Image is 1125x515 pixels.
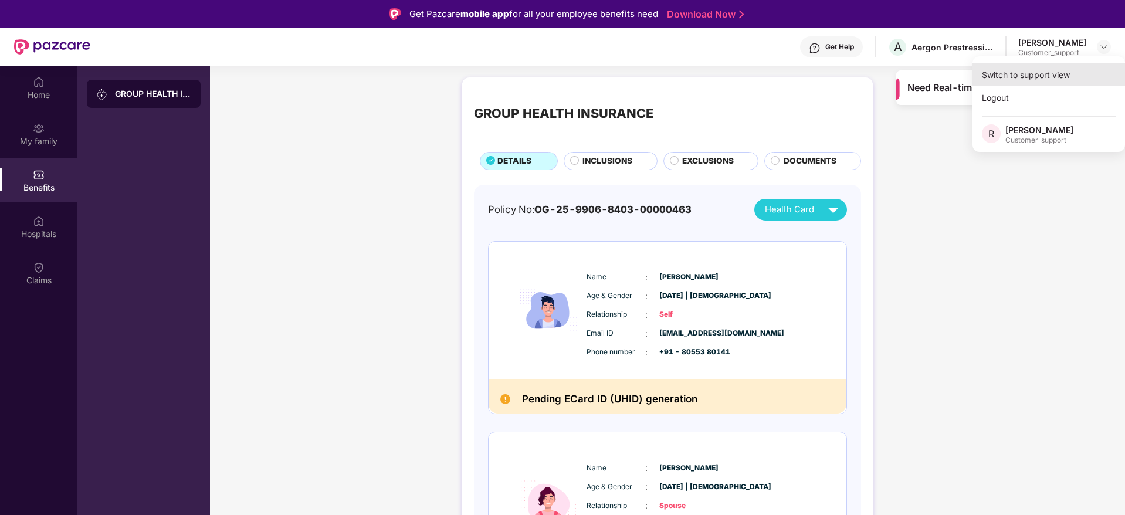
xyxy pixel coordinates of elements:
img: svg+xml;base64,PHN2ZyBpZD0iSGVscC0zMngzMiIgeG1sbnM9Imh0dHA6Ly93d3cudzMub3JnLzIwMDAvc3ZnIiB3aWR0aD... [809,42,821,54]
img: svg+xml;base64,PHN2ZyBpZD0iSG9tZSIgeG1sbnM9Imh0dHA6Ly93d3cudzMub3JnLzIwMDAvc3ZnIiB3aWR0aD0iMjAiIG... [33,76,45,88]
span: Age & Gender [587,482,645,493]
span: Health Card [765,203,814,216]
span: Email ID [587,328,645,339]
div: Logout [972,86,1125,109]
h2: Pending ECard ID (UHID) generation [522,391,697,408]
img: Logo [389,8,401,20]
img: icon [513,253,584,368]
img: New Pazcare Logo [14,39,90,55]
img: svg+xml;base64,PHN2ZyB3aWR0aD0iMjAiIGhlaWdodD0iMjAiIHZpZXdCb3g9IjAgMCAyMCAyMCIgZmlsbD0ibm9uZSIgeG... [96,89,108,100]
span: : [645,271,648,284]
div: Policy No: [488,202,692,217]
span: Phone number [587,347,645,358]
span: : [645,327,648,340]
img: svg+xml;base64,PHN2ZyBpZD0iRHJvcGRvd24tMzJ4MzIiIHhtbG5zPSJodHRwOi8vd3d3LnczLm9yZy8yMDAwL3N2ZyIgd2... [1099,42,1109,52]
img: svg+xml;base64,PHN2ZyB3aWR0aD0iMjAiIGhlaWdodD0iMjAiIHZpZXdCb3g9IjAgMCAyMCAyMCIgZmlsbD0ibm9uZSIgeG... [33,123,45,134]
img: svg+xml;base64,PHN2ZyB4bWxucz0iaHR0cDovL3d3dy53My5vcmcvMjAwMC9zdmciIHZpZXdCb3g9IjAgMCAyNCAyNCIgd2... [823,199,843,220]
span: : [645,309,648,321]
span: [DATE] | [DEMOGRAPHIC_DATA] [659,290,718,301]
img: svg+xml;base64,PHN2ZyBpZD0iQmVuZWZpdHMiIHhtbG5zPSJodHRwOi8vd3d3LnczLm9yZy8yMDAwL3N2ZyIgd2lkdGg9Ij... [33,169,45,181]
span: Name [587,272,645,283]
span: [PERSON_NAME] [659,463,718,474]
div: [PERSON_NAME] [1018,37,1086,48]
strong: mobile app [460,8,509,19]
span: DOCUMENTS [784,155,836,168]
span: Relationship [587,309,645,320]
div: [PERSON_NAME] [1005,124,1073,135]
div: GROUP HEALTH INSURANCE [115,88,191,100]
span: A [894,40,902,54]
img: svg+xml;base64,PHN2ZyBpZD0iSG9zcGl0YWxzIiB4bWxucz0iaHR0cDovL3d3dy53My5vcmcvMjAwMC9zdmciIHdpZHRoPS... [33,215,45,227]
div: Customer_support [1005,135,1073,145]
span: : [645,480,648,493]
span: : [645,346,648,359]
div: Switch to support view [972,63,1125,86]
span: Spouse [659,500,718,511]
span: : [645,290,648,303]
span: Need Real-time status? [907,82,1014,94]
span: [DATE] | [DEMOGRAPHIC_DATA] [659,482,718,493]
div: Customer_support [1018,48,1086,57]
button: Health Card [754,199,847,221]
span: R [988,127,994,141]
span: : [645,499,648,512]
span: +91 - 80553 80141 [659,347,718,358]
span: [EMAIL_ADDRESS][DOMAIN_NAME] [659,328,718,339]
span: OG-25-9906-8403-00000463 [534,204,692,215]
span: DETAILS [497,155,531,168]
span: Self [659,309,718,320]
span: [PERSON_NAME] [659,272,718,283]
div: Aergon Prestressing systems private limited [911,42,994,53]
span: EXCLUSIONS [682,155,734,168]
span: Relationship [587,500,645,511]
span: Name [587,463,645,474]
img: Stroke [739,8,744,21]
span: Age & Gender [587,290,645,301]
div: Get Pazcare for all your employee benefits need [409,7,658,21]
span: INCLUSIONS [582,155,632,168]
span: : [645,462,648,475]
img: Pending [500,394,510,404]
div: GROUP HEALTH INSURANCE [474,103,653,123]
a: Download Now [667,8,740,21]
img: svg+xml;base64,PHN2ZyBpZD0iQ2xhaW0iIHhtbG5zPSJodHRwOi8vd3d3LnczLm9yZy8yMDAwL3N2ZyIgd2lkdGg9IjIwIi... [33,262,45,273]
div: Get Help [825,42,854,52]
